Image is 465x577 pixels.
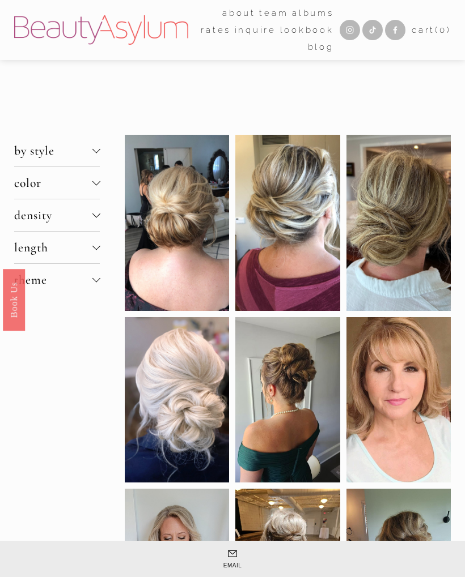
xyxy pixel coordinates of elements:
span: ( ) [435,25,451,35]
a: Rates [201,22,231,39]
span: 0 [439,25,447,35]
span: density [14,208,92,223]
span: color [14,176,92,190]
a: Email [177,549,288,569]
button: theme [14,264,100,296]
button: by style [14,135,100,166]
a: TikTok [362,20,383,40]
a: 0 items in cart [412,23,451,38]
a: folder dropdown [259,5,288,22]
span: Email [177,563,288,569]
a: Facebook [385,20,405,40]
span: theme [14,272,92,287]
a: Instagram [340,20,360,40]
button: density [14,199,100,231]
img: Beauty Asylum | Bridal Hair &amp; Makeup Charlotte &amp; Atlanta [14,15,188,45]
a: folder dropdown [222,5,256,22]
a: Book Us [3,268,25,330]
a: Inquire [235,22,276,39]
a: Blog [308,39,334,55]
span: by style [14,143,92,158]
button: color [14,167,100,199]
span: length [14,240,92,255]
span: about [222,6,256,21]
button: length [14,232,100,263]
a: Lookbook [280,22,334,39]
a: albums [292,5,334,22]
span: team [259,6,288,21]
